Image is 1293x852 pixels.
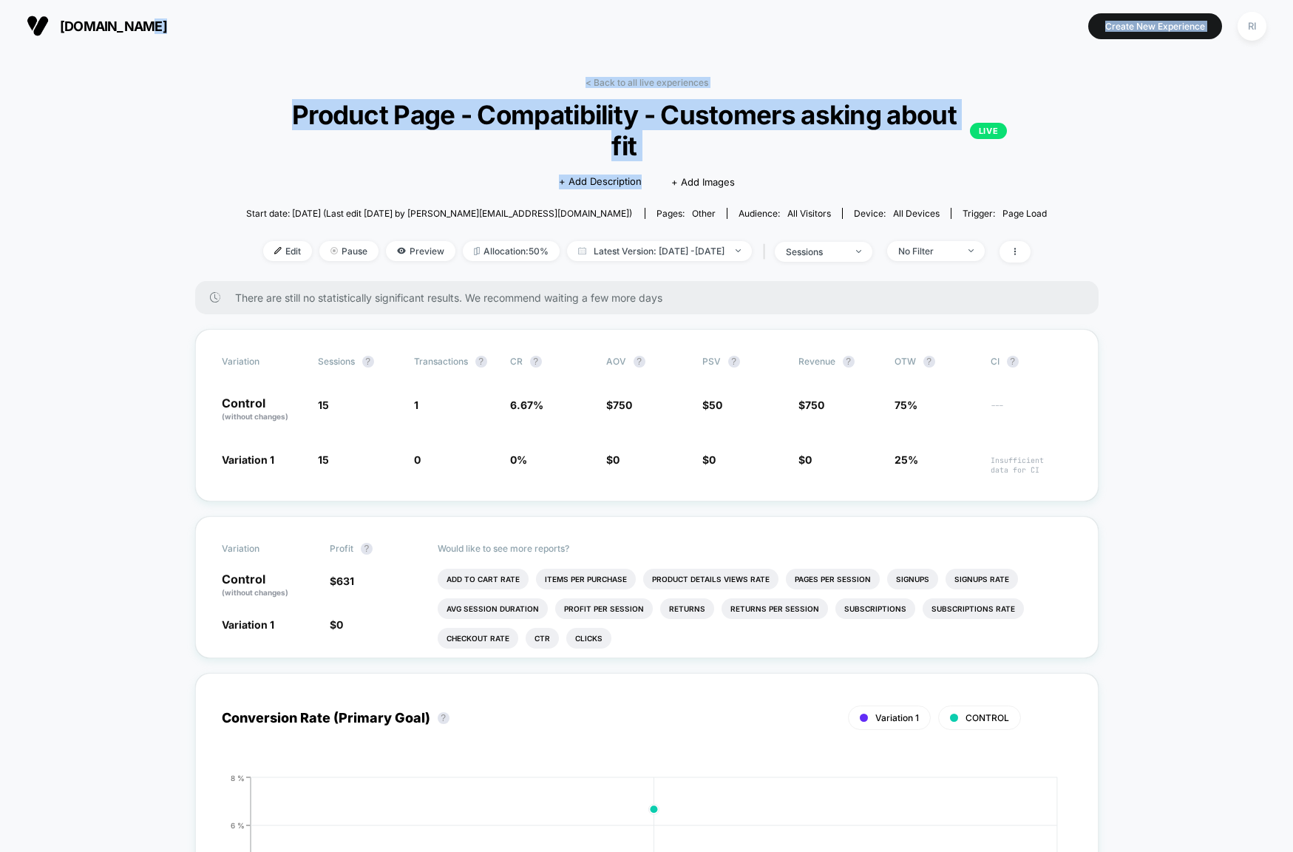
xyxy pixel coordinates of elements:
li: Checkout Rate [438,628,518,649]
span: CONTROL [965,712,1009,723]
span: 0 [414,453,421,466]
span: $ [330,575,354,587]
div: sessions [786,246,845,257]
p: LIVE [970,123,1007,139]
span: CR [510,356,523,367]
span: | [759,241,775,263]
span: 75% [895,399,917,411]
span: 25% [895,453,918,466]
img: calendar [578,247,586,254]
span: 6.67 % [510,399,543,411]
button: ? [923,356,935,368]
button: ? [361,543,373,555]
span: 1 [414,399,418,411]
span: Variation 1 [222,618,274,631]
span: CI [991,356,1072,368]
span: $ [606,453,620,466]
button: ? [438,712,449,724]
img: end [856,250,861,253]
li: Items Per Purchase [536,569,636,589]
span: + Add Description [559,175,642,189]
span: Transactions [414,356,468,367]
span: 0 [613,453,620,466]
span: Sessions [318,356,355,367]
p: Control [222,573,315,598]
button: ? [843,356,855,368]
div: No Filter [898,246,957,257]
button: ? [530,356,542,368]
span: Variation [222,356,303,368]
span: 0 [336,618,343,631]
span: all devices [893,208,940,219]
button: RI [1233,11,1271,41]
span: 0 % [510,453,527,466]
img: Visually logo [27,15,49,37]
span: $ [798,453,812,466]
button: ? [475,356,487,368]
button: [DOMAIN_NAME] [22,14,172,38]
span: 0 [709,453,716,466]
span: (without changes) [222,588,288,597]
span: $ [702,453,716,466]
li: Signups [887,569,938,589]
span: Variation 1 [222,453,274,466]
span: There are still no statistically significant results. We recommend waiting a few more days [235,291,1069,304]
button: ? [634,356,645,368]
li: Signups Rate [946,569,1018,589]
span: $ [702,399,722,411]
span: 15 [318,399,329,411]
li: Add To Cart Rate [438,569,529,589]
img: end [736,249,741,252]
li: Returns [660,598,714,619]
span: 50 [709,399,722,411]
span: 0 [805,453,812,466]
img: rebalance [474,247,480,255]
span: 631 [336,575,354,587]
span: Start date: [DATE] (Last edit [DATE] by [PERSON_NAME][EMAIL_ADDRESS][DOMAIN_NAME]) [246,208,632,219]
span: (without changes) [222,412,288,421]
p: Control [222,397,303,422]
li: Clicks [566,628,611,649]
span: Allocation: 50% [463,241,560,261]
span: AOV [606,356,626,367]
li: Subscriptions Rate [923,598,1024,619]
div: Audience: [739,208,831,219]
span: Profit [330,543,353,554]
li: Pages Per Session [786,569,880,589]
li: Ctr [526,628,559,649]
span: Variation 1 [875,712,919,723]
li: Subscriptions [835,598,915,619]
button: ? [728,356,740,368]
span: $ [606,399,632,411]
button: ? [362,356,374,368]
li: Product Details Views Rate [643,569,778,589]
img: end [330,247,338,254]
span: OTW [895,356,976,368]
div: Pages: [656,208,716,219]
span: $ [798,399,824,411]
p: Would like to see more reports? [438,543,1072,554]
span: $ [330,618,343,631]
span: Latest Version: [DATE] - [DATE] [567,241,752,261]
span: Edit [263,241,312,261]
span: Preview [386,241,455,261]
span: 15 [318,453,329,466]
span: [DOMAIN_NAME] [60,18,167,34]
span: Revenue [798,356,835,367]
span: 750 [805,399,824,411]
span: Insufficient data for CI [991,456,1072,475]
div: RI [1238,12,1266,41]
a: < Back to all live experiences [586,77,708,88]
li: Profit Per Session [555,598,653,619]
span: Device: [842,208,951,219]
span: other [692,208,716,219]
button: Create New Experience [1088,13,1222,39]
span: PSV [702,356,721,367]
tspan: 8 % [231,773,245,782]
button: ? [1007,356,1019,368]
div: Trigger: [963,208,1047,219]
li: Returns Per Session [722,598,828,619]
span: + Add Images [671,176,735,188]
span: Pause [319,241,379,261]
span: --- [991,401,1072,422]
